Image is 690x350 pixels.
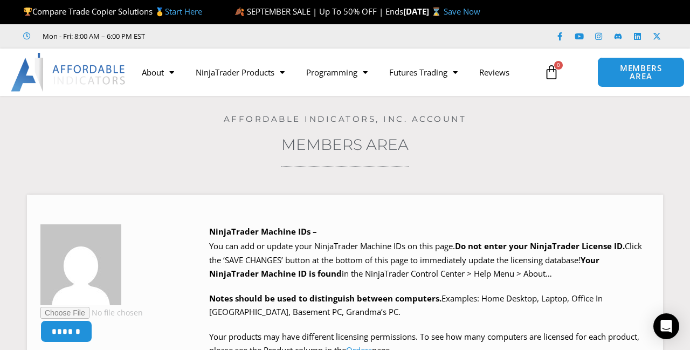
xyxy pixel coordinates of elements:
img: LogoAI | Affordable Indicators – NinjaTrader [11,53,127,92]
a: MEMBERS AREA [597,57,685,87]
span: 0 [554,61,563,70]
a: Programming [295,60,378,85]
span: Click the ‘SAVE CHANGES’ button at the bottom of this page to immediately update the licensing da... [209,241,642,279]
a: Affordable Indicators, Inc. Account [224,114,467,124]
div: Open Intercom Messenger [653,313,679,339]
a: Reviews [468,60,520,85]
b: Do not enter your NinjaTrader License ID. [455,241,625,251]
a: Save Now [444,6,480,17]
nav: Menu [131,60,538,85]
a: About [131,60,185,85]
strong: [DATE] ⌛ [403,6,444,17]
span: 🍂 SEPTEMBER SALE | Up To 50% OFF | Ends [234,6,403,17]
a: NinjaTrader Products [185,60,295,85]
img: e6ddbbba620d5ad567d54af8bdc9262d4e19e120b0482c5772bc24d185451112 [40,224,121,305]
span: Examples: Home Desktop, Laptop, Office In [GEOGRAPHIC_DATA], Basement PC, Grandma’s PC. [209,293,603,318]
strong: Notes should be used to distinguish between computers. [209,293,441,304]
img: 🏆 [24,8,32,16]
b: NinjaTrader Machine IDs – [209,226,317,237]
a: 0 [528,57,575,88]
span: Compare Trade Copier Solutions 🥇 [23,6,202,17]
span: You can add or update your NinjaTrader Machine IDs on this page. [209,241,455,251]
a: Futures Trading [378,60,468,85]
iframe: Customer reviews powered by Trustpilot [160,31,322,42]
span: MEMBERS AREA [609,64,673,80]
a: Members Area [281,135,409,154]
span: Mon - Fri: 8:00 AM – 6:00 PM EST [40,30,145,43]
a: Start Here [165,6,202,17]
